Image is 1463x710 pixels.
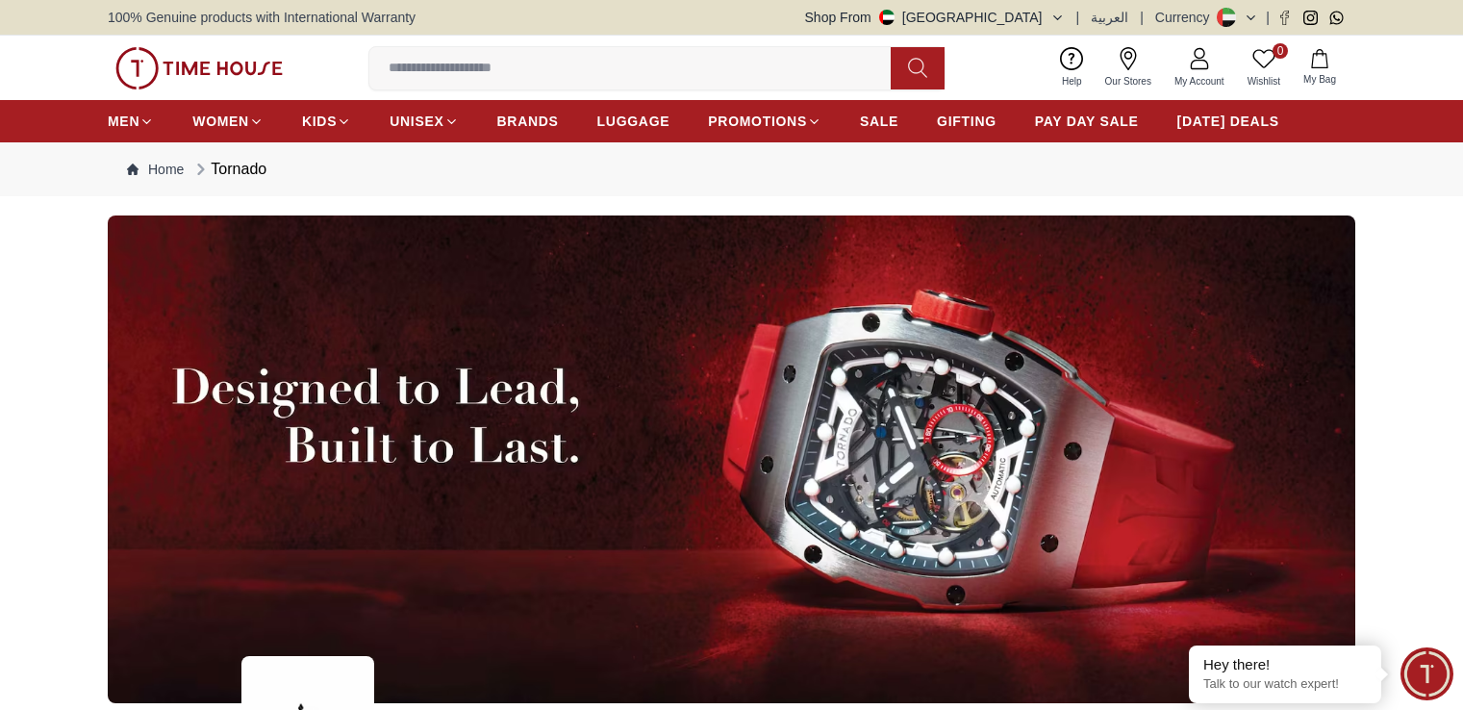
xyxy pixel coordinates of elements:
[1277,11,1292,25] a: Facebook
[1091,8,1128,27] button: العربية
[597,112,670,131] span: LUGGAGE
[1273,43,1288,59] span: 0
[708,104,821,139] a: PROMOTIONS
[108,216,1355,703] img: ...
[860,112,898,131] span: SALE
[1155,8,1218,27] div: Currency
[497,112,559,131] span: BRANDS
[597,104,670,139] a: LUGGAGE
[127,160,184,179] a: Home
[108,142,1355,196] nav: Breadcrumb
[1400,647,1453,700] div: Chat Widget
[1303,11,1318,25] a: Instagram
[1292,45,1348,90] button: My Bag
[937,104,996,139] a: GIFTING
[302,104,351,139] a: KIDS
[1177,104,1279,139] a: [DATE] DEALS
[302,112,337,131] span: KIDS
[108,8,416,27] span: 100% Genuine products with International Warranty
[115,47,283,89] img: ...
[1266,8,1270,27] span: |
[192,104,264,139] a: WOMEN
[390,104,458,139] a: UNISEX
[192,112,249,131] span: WOMEN
[1050,43,1094,92] a: Help
[860,104,898,139] a: SALE
[708,112,807,131] span: PROMOTIONS
[1203,676,1367,693] p: Talk to our watch expert!
[1140,8,1144,27] span: |
[1236,43,1292,92] a: 0Wishlist
[1177,112,1279,131] span: [DATE] DEALS
[108,104,154,139] a: MEN
[879,10,895,25] img: United Arab Emirates
[108,112,139,131] span: MEN
[1054,74,1090,89] span: Help
[937,112,996,131] span: GIFTING
[1240,74,1288,89] span: Wishlist
[1035,112,1139,131] span: PAY DAY SALE
[1296,72,1344,87] span: My Bag
[1203,655,1367,674] div: Hey there!
[191,158,266,181] div: Tornado
[1076,8,1080,27] span: |
[497,104,559,139] a: BRANDS
[1167,74,1232,89] span: My Account
[805,8,1065,27] button: Shop From[GEOGRAPHIC_DATA]
[1097,74,1159,89] span: Our Stores
[390,112,443,131] span: UNISEX
[1329,11,1344,25] a: Whatsapp
[1094,43,1163,92] a: Our Stores
[1035,104,1139,139] a: PAY DAY SALE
